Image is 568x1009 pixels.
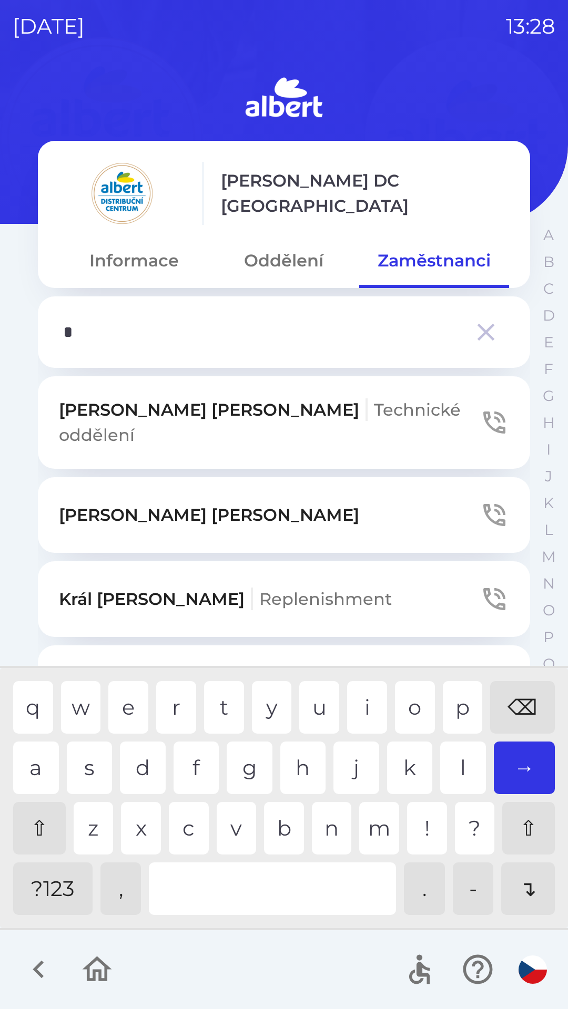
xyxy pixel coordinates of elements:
button: [PERSON_NAME] [PERSON_NAME]Chlazený sklad [38,645,530,738]
img: Logo [38,74,530,124]
button: Oddělení [209,242,359,280]
button: Král [PERSON_NAME]Replenishment [38,561,530,637]
p: Král [PERSON_NAME] [59,586,392,612]
p: [PERSON_NAME] [PERSON_NAME] [59,397,480,448]
p: [PERSON_NAME] DC [GEOGRAPHIC_DATA] [221,168,509,219]
p: [DATE] [13,11,85,42]
p: 13:28 [506,11,555,42]
img: 092fc4fe-19c8-4166-ad20-d7efd4551fba.png [59,162,185,225]
button: Zaměstnanci [359,242,509,280]
p: [PERSON_NAME] [PERSON_NAME] [59,502,359,528]
button: Informace [59,242,209,280]
button: [PERSON_NAME] [PERSON_NAME] [38,477,530,553]
img: cs flag [519,955,547,984]
span: Replenishment [259,589,392,609]
button: [PERSON_NAME] [PERSON_NAME]Technické oddělení [38,376,530,469]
